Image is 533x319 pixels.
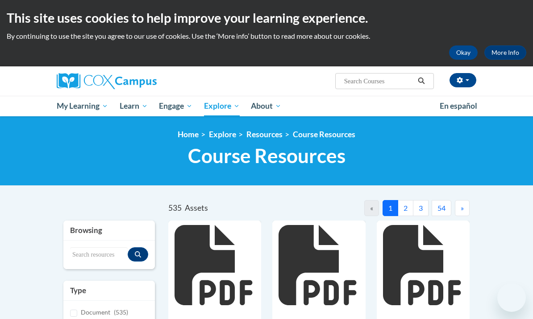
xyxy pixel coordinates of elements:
span: » [461,204,464,212]
span: Explore [204,101,240,111]
h3: Browsing [70,225,148,236]
span: Document [81,308,110,316]
h2: This site uses cookies to help improve your learning experience. [7,9,526,27]
span: 535 [168,203,182,213]
button: 1 [383,200,398,216]
button: Next [455,200,470,216]
a: Home [178,130,199,139]
span: Engage [159,101,192,111]
a: Explore [209,130,236,139]
span: (535) [114,308,128,316]
a: About [246,96,287,116]
a: En español [434,97,483,115]
a: My Learning [51,96,114,116]
div: Main menu [50,96,483,116]
iframe: Button to launch messaging window [497,283,526,312]
a: Engage [153,96,198,116]
a: More Info [484,45,526,60]
span: Assets [185,203,208,213]
span: About [251,101,281,111]
a: Learn [114,96,154,116]
span: My Learning [57,101,108,111]
a: Explore [198,96,246,116]
span: En español [440,101,477,110]
button: Account Settings [450,73,476,87]
a: Course Resources [293,130,355,139]
button: Search resources [128,247,148,262]
button: 3 [413,200,429,216]
input: Search resources [70,247,128,262]
a: Resources [246,130,283,139]
button: Search [415,76,428,86]
button: 54 [432,200,451,216]
input: Search Courses [343,76,415,86]
button: 2 [398,200,413,216]
a: Cox Campus [57,73,187,89]
span: Course Resources [188,144,346,168]
img: Cox Campus [57,73,157,89]
button: Okay [449,45,478,60]
span: Learn [120,101,148,111]
nav: Pagination Navigation [319,200,470,216]
p: By continuing to use the site you agree to our use of cookies. Use the ‘More info’ button to read... [7,31,526,41]
h3: Type [70,285,148,296]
